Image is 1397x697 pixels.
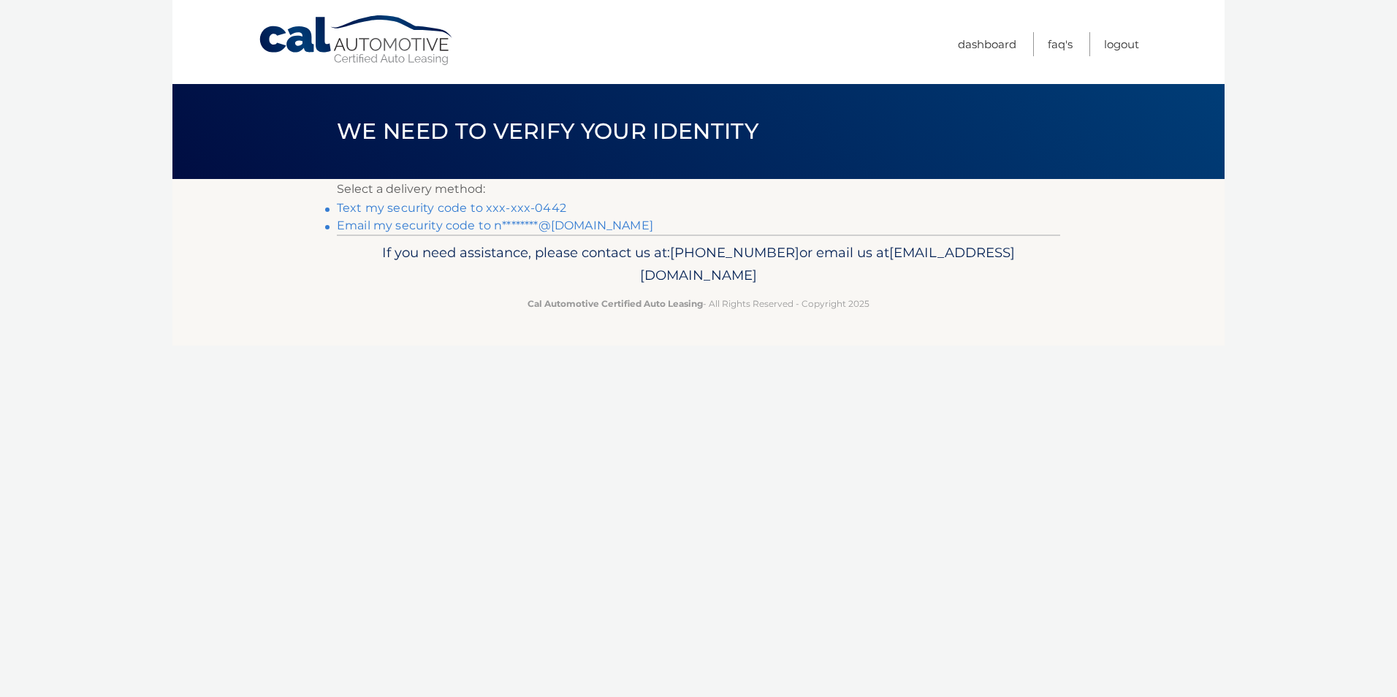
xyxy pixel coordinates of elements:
[670,244,799,261] span: [PHONE_NUMBER]
[337,201,566,215] a: Text my security code to xxx-xxx-0442
[958,32,1016,56] a: Dashboard
[1104,32,1139,56] a: Logout
[346,296,1051,311] p: - All Rights Reserved - Copyright 2025
[346,241,1051,288] p: If you need assistance, please contact us at: or email us at
[337,118,758,145] span: We need to verify your identity
[528,298,703,309] strong: Cal Automotive Certified Auto Leasing
[1048,32,1073,56] a: FAQ's
[258,15,455,66] a: Cal Automotive
[337,179,1060,199] p: Select a delivery method:
[337,218,653,232] a: Email my security code to n********@[DOMAIN_NAME]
